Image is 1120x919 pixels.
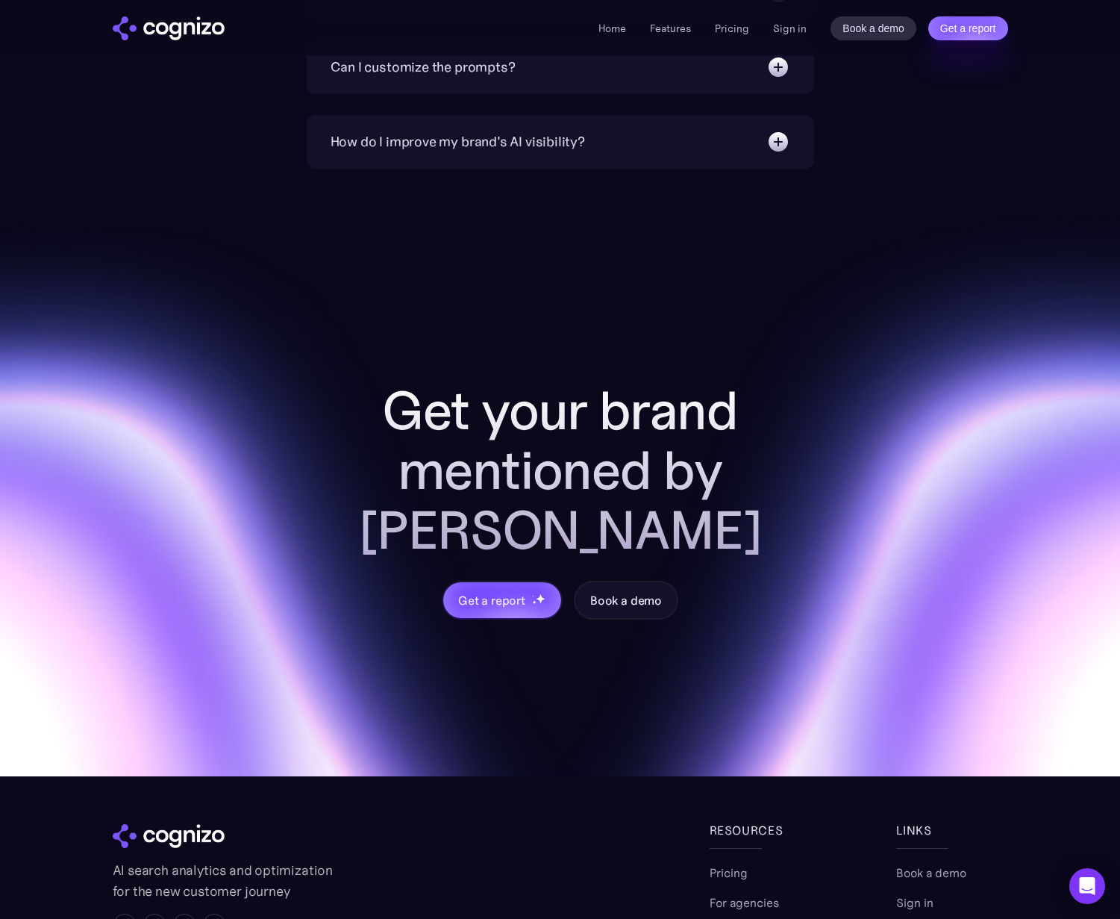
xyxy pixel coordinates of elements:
a: Book a demo [896,864,966,882]
a: Book a demo [830,16,916,40]
div: How do I improve my brand's AI visibility? [331,131,585,152]
a: home [113,16,225,40]
a: Get a report [928,16,1008,40]
h2: Get your brand mentioned by [PERSON_NAME] [322,381,799,560]
a: Get a reportstarstarstar [442,581,563,620]
a: Sign in [896,894,933,912]
img: star [536,594,545,603]
div: Can I customize the prompts? [331,57,516,78]
a: For agencies [710,894,779,912]
img: star [532,600,537,605]
a: Home [598,22,626,35]
div: links [896,821,1008,839]
a: Pricing [715,22,749,35]
div: Book a demo [590,591,662,609]
img: star [532,595,534,597]
div: Get a report [458,591,525,609]
p: AI search analytics and optimization for the new customer journey [113,860,337,902]
a: Book a demo [574,581,678,620]
div: Resources [710,821,822,839]
img: cognizo logo [113,16,225,40]
img: cognizo logo [113,824,225,848]
a: Sign in [773,19,807,37]
a: Features [650,22,691,35]
a: Pricing [710,864,748,882]
div: Open Intercom Messenger [1069,868,1105,904]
